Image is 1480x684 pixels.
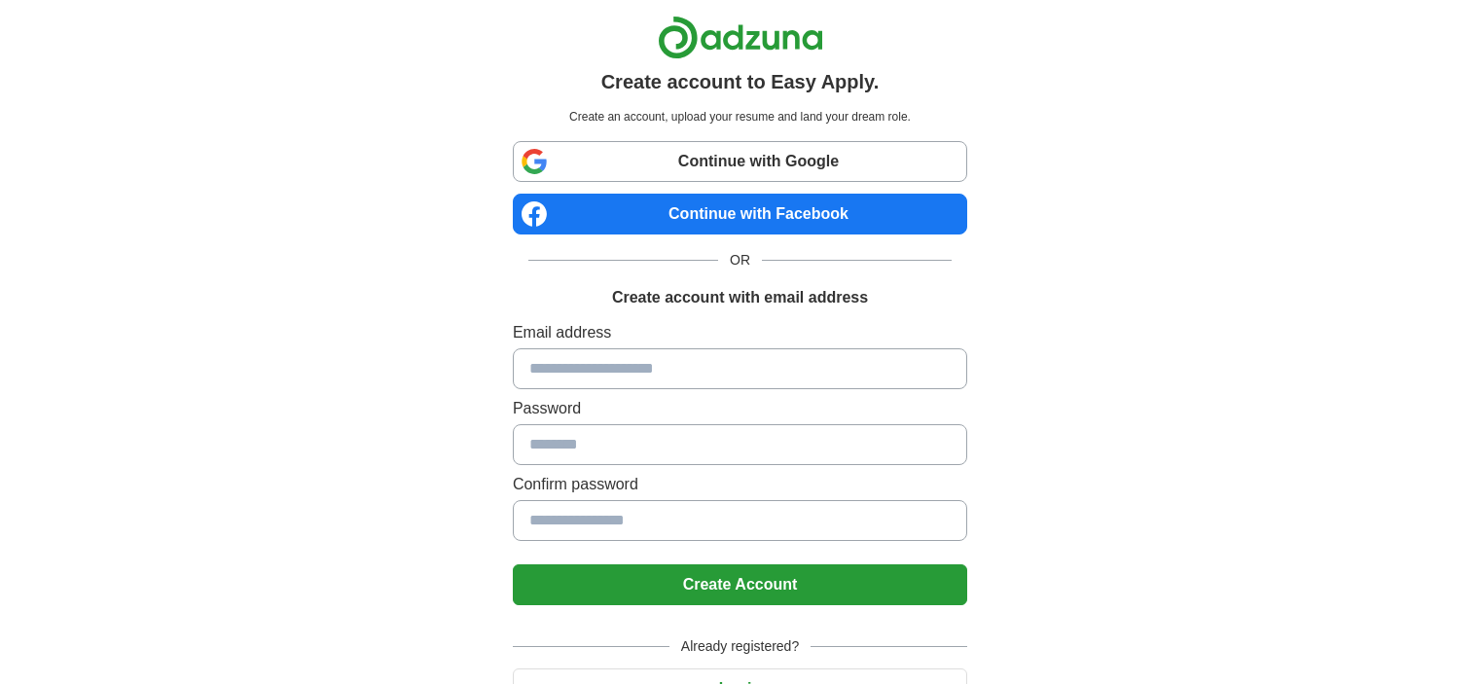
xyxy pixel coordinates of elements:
h1: Create account with email address [612,286,868,309]
span: Already registered? [669,636,811,657]
a: Continue with Facebook [513,194,967,234]
button: Create Account [513,564,967,605]
a: Continue with Google [513,141,967,182]
span: OR [718,250,762,270]
label: Email address [513,321,967,344]
label: Confirm password [513,473,967,496]
img: Adzuna logo [658,16,823,59]
label: Password [513,397,967,420]
p: Create an account, upload your resume and land your dream role. [517,108,963,126]
h1: Create account to Easy Apply. [601,67,880,96]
